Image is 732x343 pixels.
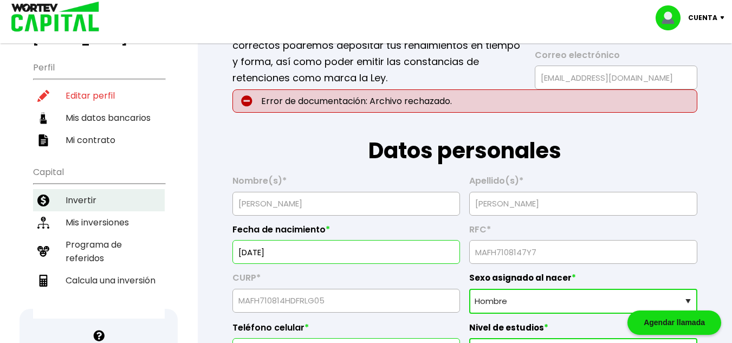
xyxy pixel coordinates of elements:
img: contrato-icon.f2db500c.svg [37,134,49,146]
label: Nombre(s) [232,176,461,192]
div: Agendar llamada [627,310,721,335]
img: inversiones-icon.6695dc30.svg [37,217,49,229]
label: Teléfono celular [232,322,461,339]
a: Programa de referidos [33,234,165,269]
a: Invertir [33,189,165,211]
img: recomiendanos-icon.9b8e9327.svg [37,245,49,257]
p: La siguiente información nos permitirá verificar tu perfil como inversionista. Al tener los datos... [232,5,520,86]
img: datos-icon.10cf9172.svg [37,112,49,124]
input: DD/MM/AAAA [237,241,456,263]
h1: Datos personales [232,113,697,167]
img: invertir-icon.b3b967d7.svg [37,195,49,206]
label: Apellido(s) [469,176,697,192]
label: Sexo asignado al nacer [469,273,697,289]
label: CURP [232,273,461,289]
a: Mi contrato [33,129,165,151]
a: Calcula una inversión [33,269,165,292]
ul: Perfil [33,55,165,151]
img: error-circle.027baa21.svg [241,95,252,107]
label: RFC [469,224,697,241]
p: Cuenta [688,10,717,26]
a: Editar perfil [33,85,165,107]
ul: Capital [33,160,165,319]
img: icon-down [717,16,732,20]
label: Correo electrónico [535,50,697,66]
a: Mis inversiones [33,211,165,234]
label: Nivel de estudios [469,322,697,339]
img: editar-icon.952d3147.svg [37,90,49,102]
img: calculadora-icon.17d418c4.svg [37,275,49,287]
input: 13 caracteres [474,241,692,263]
a: Mis datos bancarios [33,107,165,129]
input: 18 caracteres [237,289,456,312]
p: Error de documentación: Archivo rechazado. [232,89,697,113]
img: profile-image [656,5,688,30]
label: Fecha de nacimiento [232,224,461,241]
h3: Buen día, [33,20,165,47]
